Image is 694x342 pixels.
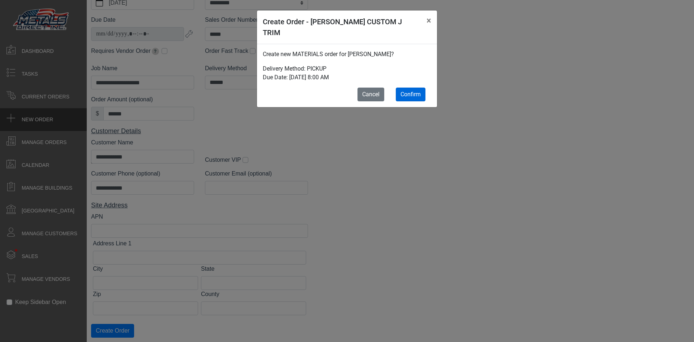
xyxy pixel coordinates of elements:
[263,64,431,82] p: Delivery Method: PICKUP Due Date: [DATE] 8:00 AM
[357,88,384,101] button: Cancel
[421,10,437,31] button: Close
[400,91,421,98] span: Confirm
[263,50,431,59] p: Create new MATERIALS order for [PERSON_NAME]?
[263,16,421,38] h5: Create Order - [PERSON_NAME] CUSTOM J TRIM
[396,88,425,101] button: Confirm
